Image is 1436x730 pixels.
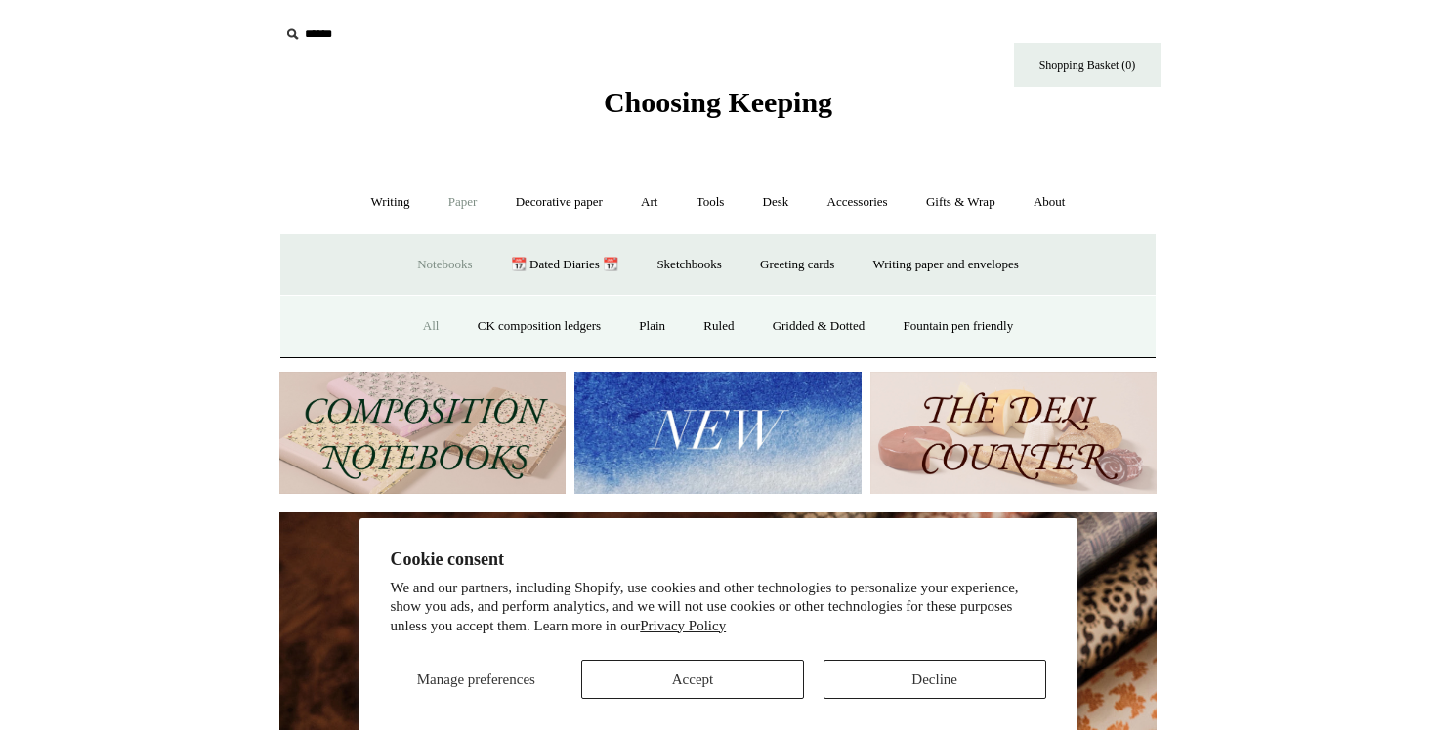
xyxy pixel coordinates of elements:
a: All [405,301,457,352]
a: Fountain pen friendly [886,301,1032,352]
a: Desk [745,177,807,228]
a: Decorative paper [498,177,620,228]
a: 📆 Dated Diaries 📆 [493,239,636,291]
a: Plain [621,301,683,352]
a: Writing [354,177,428,228]
span: Choosing Keeping [604,86,832,118]
a: Greeting cards [742,239,852,291]
a: Sketchbooks [639,239,739,291]
a: CK composition ledgers [460,301,618,352]
button: Accept [581,660,804,699]
button: Manage preferences [390,660,562,699]
a: Tools [679,177,742,228]
h2: Cookie consent [391,549,1046,570]
img: The Deli Counter [870,372,1157,494]
img: 202302 Composition ledgers.jpg__PID:69722ee6-fa44-49dd-a067-31375e5d54ec [279,372,566,494]
a: Paper [431,177,495,228]
a: Notebooks [400,239,489,291]
a: Privacy Policy [640,618,726,633]
p: We and our partners, including Shopify, use cookies and other technologies to personalize your ex... [391,579,1046,636]
img: New.jpg__PID:f73bdf93-380a-4a35-bcfe-7823039498e1 [574,372,861,494]
a: Shopping Basket (0) [1014,43,1161,87]
a: Writing paper and envelopes [856,239,1036,291]
button: Decline [824,660,1046,699]
a: Ruled [686,301,751,352]
a: About [1016,177,1083,228]
a: Art [623,177,675,228]
a: Choosing Keeping [604,101,832,115]
a: Accessories [810,177,906,228]
span: Manage preferences [417,671,535,687]
a: Gifts & Wrap [908,177,1013,228]
a: Gridded & Dotted [755,301,883,352]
